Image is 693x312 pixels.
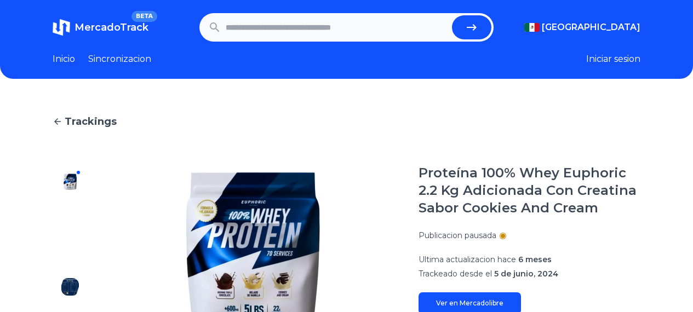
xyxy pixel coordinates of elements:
a: MercadoTrackBETA [53,19,148,36]
h1: Proteína 100% Whey Euphoric 2.2 Kg Adicionada Con Creatina Sabor Cookies And Cream [419,164,640,217]
span: Ultima actualizacion hace [419,255,516,264]
a: Inicio [53,53,75,66]
a: Trackings [53,114,640,129]
span: [GEOGRAPHIC_DATA] [542,21,640,34]
span: Trackeado desde el [419,269,492,279]
span: Trackings [65,114,117,129]
img: Proteína 100% Whey Euphoric 2.2 Kg Adicionada Con Creatina Sabor Cookies And Cream [61,278,79,296]
img: Mexico [524,23,540,32]
p: Publicacion pausada [419,230,496,241]
img: Proteína 100% Whey Euphoric 2.2 Kg Adicionada Con Creatina Sabor Cookies And Cream [61,173,79,190]
button: [GEOGRAPHIC_DATA] [524,21,640,34]
span: MercadoTrack [75,21,148,33]
span: 6 meses [518,255,552,264]
span: BETA [131,11,157,22]
a: Sincronizacion [88,53,151,66]
button: Iniciar sesion [586,53,640,66]
img: Proteína 100% Whey Euphoric 2.2 Kg Adicionada Con Creatina Sabor Cookies And Cream [61,208,79,226]
img: Proteína 100% Whey Euphoric 2.2 Kg Adicionada Con Creatina Sabor Cookies And Cream [61,243,79,261]
span: 5 de junio, 2024 [494,269,558,279]
img: MercadoTrack [53,19,70,36]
